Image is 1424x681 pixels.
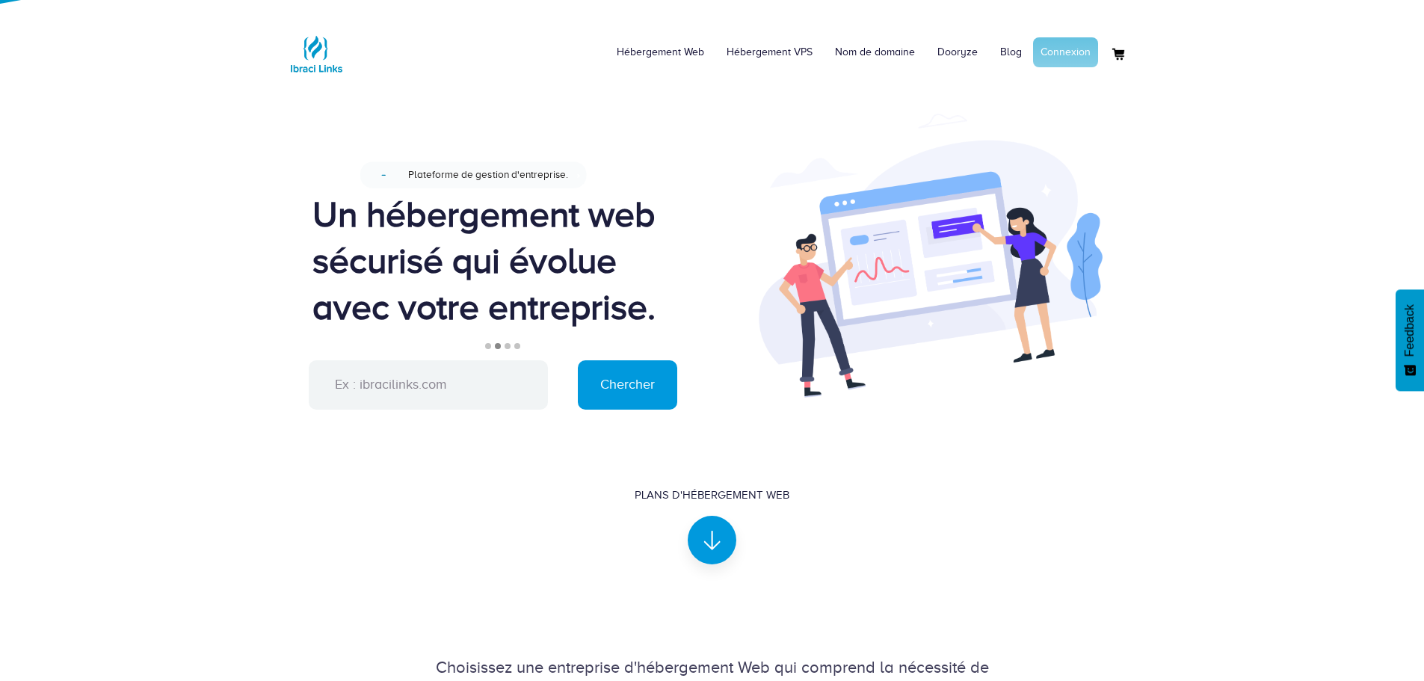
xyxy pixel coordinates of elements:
[360,158,642,191] a: NouveauPlateforme de gestion d'entreprise.
[635,487,789,503] div: Plans d'hébergement Web
[926,30,989,75] a: Dooryze
[1403,304,1417,357] span: Feedback
[989,30,1033,75] a: Blog
[286,24,346,84] img: Logo Ibraci Links
[715,30,824,75] a: Hébergement VPS
[605,30,715,75] a: Hébergement Web
[309,360,548,410] input: Ex : ibracilinks.com
[824,30,926,75] a: Nom de domaine
[286,11,346,84] a: Logo Ibraci Links
[407,169,567,180] span: Plateforme de gestion d'entreprise.
[578,360,677,410] input: Chercher
[635,487,789,552] a: Plans d'hébergement Web
[1033,37,1098,67] a: Connexion
[1396,289,1424,391] button: Feedback - Afficher l’enquête
[312,191,690,330] div: Un hébergement web sécurisé qui évolue avec votre entreprise.
[381,175,385,176] span: Nouveau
